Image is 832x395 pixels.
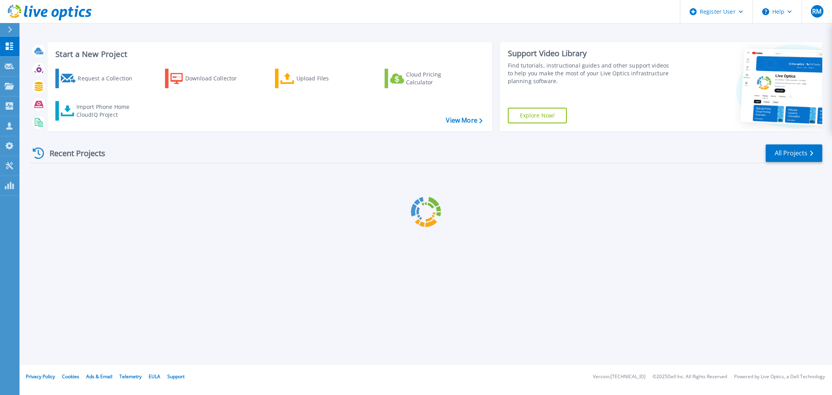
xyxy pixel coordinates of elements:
[185,71,248,86] div: Download Collector
[30,144,116,163] div: Recent Projects
[508,108,567,123] a: Explore Now!
[76,103,137,119] div: Import Phone Home CloudIQ Project
[508,48,673,59] div: Support Video Library
[165,69,252,88] a: Download Collector
[734,374,825,379] li: Powered by Live Optics, a Dell Technology
[653,374,727,379] li: © 2025 Dell Inc. All Rights Reserved
[385,69,472,88] a: Cloud Pricing Calculator
[766,144,822,162] a: All Projects
[26,373,55,380] a: Privacy Policy
[446,117,482,124] a: View More
[593,374,646,379] li: Version: [TECHNICAL_ID]
[78,71,140,86] div: Request a Collection
[86,373,112,380] a: Ads & Email
[55,50,482,59] h3: Start a New Project
[55,69,142,88] a: Request a Collection
[167,373,184,380] a: Support
[119,373,142,380] a: Telemetry
[296,71,359,86] div: Upload Files
[508,62,673,85] div: Find tutorials, instructional guides and other support videos to help you make the most of your L...
[62,373,79,380] a: Cookies
[275,69,362,88] a: Upload Files
[149,373,160,380] a: EULA
[406,71,468,86] div: Cloud Pricing Calculator
[812,8,821,14] span: RM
